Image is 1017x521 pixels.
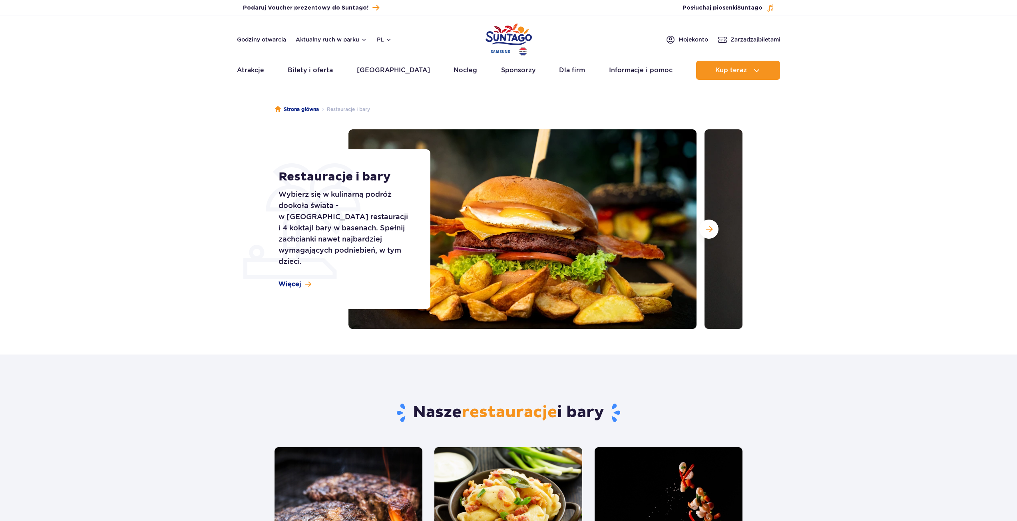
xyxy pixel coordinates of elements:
[715,67,747,74] span: Kup teraz
[501,61,535,80] a: Sponsorzy
[243,4,368,12] span: Podaruj Voucher prezentowy do Suntago!
[730,36,780,44] span: Zarządzaj biletami
[696,61,780,80] button: Kup teraz
[296,36,367,43] button: Aktualny ruch w parku
[699,220,718,239] button: Następny slajd
[319,105,370,113] li: Restauracje i bary
[683,4,762,12] span: Posłuchaj piosenki
[279,280,311,289] a: Więcej
[357,61,430,80] a: [GEOGRAPHIC_DATA]
[288,61,333,80] a: Bilety i oferta
[279,280,301,289] span: Więcej
[679,36,708,44] span: Moje konto
[237,36,286,44] a: Godziny otwarcia
[486,20,532,57] a: Park of Poland
[377,36,392,44] button: pl
[279,170,412,184] h1: Restauracje i bary
[243,2,379,13] a: Podaruj Voucher prezentowy do Suntago!
[275,402,742,423] h2: Nasze i bary
[275,105,319,113] a: Strona główna
[718,35,780,44] a: Zarządzajbiletami
[559,61,585,80] a: Dla firm
[237,61,264,80] a: Atrakcje
[683,4,774,12] button: Posłuchaj piosenkiSuntago
[666,35,708,44] a: Mojekonto
[737,5,762,11] span: Suntago
[279,189,412,267] p: Wybierz się w kulinarną podróż dookoła świata - w [GEOGRAPHIC_DATA] restauracji i 4 koktajl bary ...
[454,61,477,80] a: Nocleg
[609,61,673,80] a: Informacje i pomoc
[462,402,557,422] span: restauracje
